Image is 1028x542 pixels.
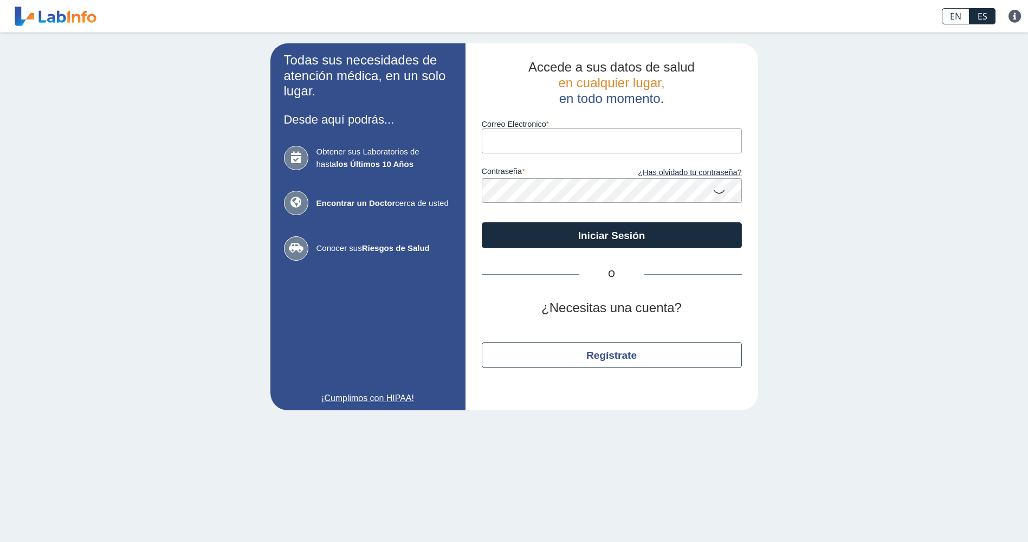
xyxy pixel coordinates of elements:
b: los Últimos 10 Años [336,159,413,169]
h3: Desde aquí podrás... [284,113,452,126]
a: ES [969,8,995,24]
span: en cualquier lugar, [558,75,664,90]
button: Regístrate [482,342,742,368]
span: cerca de usted [316,197,452,210]
b: Riesgos de Salud [362,243,430,253]
label: Correo Electronico [482,120,742,128]
span: Obtener sus Laboratorios de hasta [316,146,452,170]
a: EN [942,8,969,24]
h2: ¿Necesitas una cuenta? [482,300,742,316]
label: contraseña [482,167,612,179]
span: Accede a sus datos de salud [528,60,695,74]
button: Iniciar Sesión [482,222,742,248]
a: ¿Has olvidado tu contraseña? [612,167,742,179]
span: en todo momento. [559,91,664,106]
h2: Todas sus necesidades de atención médica, en un solo lugar. [284,53,452,99]
a: ¡Cumplimos con HIPAA! [284,392,452,405]
span: O [579,268,644,281]
span: Conocer sus [316,242,452,255]
b: Encontrar un Doctor [316,198,396,208]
